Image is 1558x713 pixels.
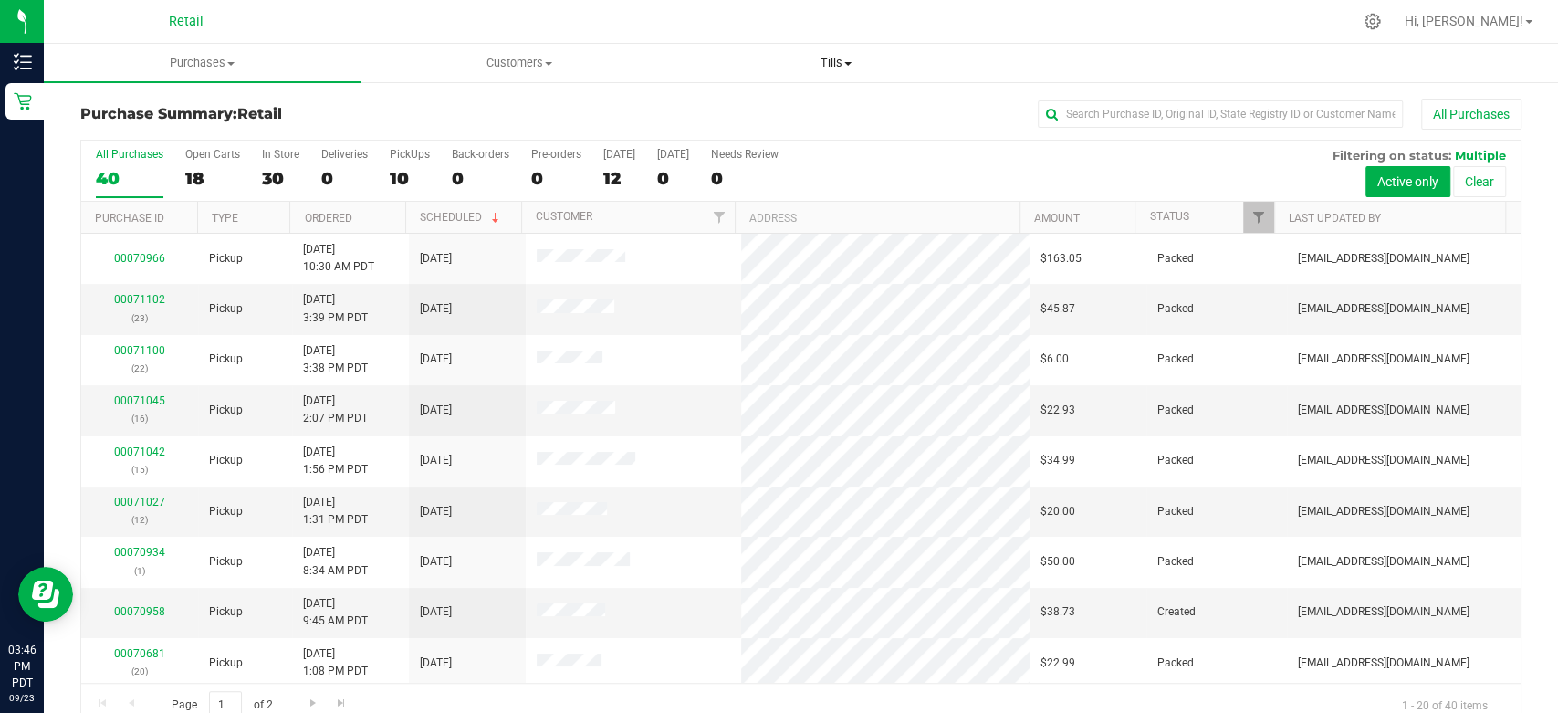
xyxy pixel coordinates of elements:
[209,603,243,621] span: Pickup
[303,645,368,680] span: [DATE] 1:08 PM PDT
[1455,148,1506,163] span: Multiple
[1157,452,1194,469] span: Packed
[185,148,240,161] div: Open Carts
[92,360,187,377] p: (22)
[657,148,689,161] div: [DATE]
[212,212,238,225] a: Type
[1298,603,1469,621] span: [EMAIL_ADDRESS][DOMAIN_NAME]
[1157,553,1194,571] span: Packed
[92,511,187,529] p: (12)
[321,168,368,189] div: 0
[169,14,204,29] span: Retail
[321,148,368,161] div: Deliveries
[1333,148,1451,163] span: Filtering on status:
[80,106,560,122] h3: Purchase Summary:
[18,567,73,622] iframe: Resource center
[237,105,282,122] span: Retail
[361,44,677,82] a: Customers
[303,544,368,579] span: [DATE] 8:34 AM PDT
[303,393,368,427] span: [DATE] 2:07 PM PDT
[114,446,165,458] a: 00071042
[114,252,165,265] a: 00070966
[1298,250,1469,267] span: [EMAIL_ADDRESS][DOMAIN_NAME]
[1034,212,1080,225] a: Amount
[114,293,165,306] a: 00071102
[92,410,187,427] p: (16)
[1298,402,1469,419] span: [EMAIL_ADDRESS][DOMAIN_NAME]
[452,148,509,161] div: Back-orders
[1040,300,1075,318] span: $45.87
[1157,351,1194,368] span: Packed
[420,553,452,571] span: [DATE]
[420,603,452,621] span: [DATE]
[420,452,452,469] span: [DATE]
[8,642,36,691] p: 03:46 PM PDT
[209,250,243,267] span: Pickup
[390,148,430,161] div: PickUps
[1289,212,1381,225] a: Last Updated By
[96,148,163,161] div: All Purchases
[657,168,689,189] div: 0
[209,402,243,419] span: Pickup
[1157,402,1194,419] span: Packed
[1298,300,1469,318] span: [EMAIL_ADDRESS][DOMAIN_NAME]
[305,212,352,225] a: Ordered
[14,92,32,110] inline-svg: Retail
[95,212,164,225] a: Purchase ID
[1040,553,1075,571] span: $50.00
[1157,503,1194,520] span: Packed
[1157,655,1194,672] span: Packed
[1421,99,1521,130] button: All Purchases
[678,55,993,71] span: Tills
[536,210,592,223] a: Customer
[92,562,187,580] p: (1)
[303,342,368,377] span: [DATE] 3:38 PM PDT
[531,148,581,161] div: Pre-orders
[711,148,779,161] div: Needs Review
[603,148,635,161] div: [DATE]
[114,647,165,660] a: 00070681
[1361,13,1384,30] div: Manage settings
[1298,655,1469,672] span: [EMAIL_ADDRESS][DOMAIN_NAME]
[303,595,368,630] span: [DATE] 9:45 AM PDT
[303,291,368,326] span: [DATE] 3:39 PM PDT
[114,546,165,559] a: 00070934
[209,503,243,520] span: Pickup
[44,44,361,82] a: Purchases
[420,250,452,267] span: [DATE]
[711,168,779,189] div: 0
[209,553,243,571] span: Pickup
[677,44,994,82] a: Tills
[92,461,187,478] p: (15)
[1298,452,1469,469] span: [EMAIL_ADDRESS][DOMAIN_NAME]
[452,168,509,189] div: 0
[92,663,187,680] p: (20)
[420,300,452,318] span: [DATE]
[1040,603,1075,621] span: $38.73
[1157,300,1194,318] span: Packed
[209,300,243,318] span: Pickup
[1298,503,1469,520] span: [EMAIL_ADDRESS][DOMAIN_NAME]
[114,605,165,618] a: 00070958
[1243,202,1273,233] a: Filter
[603,168,635,189] div: 12
[209,351,243,368] span: Pickup
[44,55,361,71] span: Purchases
[114,394,165,407] a: 00071045
[209,655,243,672] span: Pickup
[735,202,1019,234] th: Address
[303,494,368,529] span: [DATE] 1:31 PM PDT
[1040,351,1069,368] span: $6.00
[1298,351,1469,368] span: [EMAIL_ADDRESS][DOMAIN_NAME]
[1157,250,1194,267] span: Packed
[303,241,374,276] span: [DATE] 10:30 AM PDT
[420,402,452,419] span: [DATE]
[390,168,430,189] div: 10
[1038,100,1403,128] input: Search Purchase ID, Original ID, State Registry ID or Customer Name...
[1157,603,1196,621] span: Created
[420,655,452,672] span: [DATE]
[8,691,36,705] p: 09/23
[420,351,452,368] span: [DATE]
[209,452,243,469] span: Pickup
[1298,553,1469,571] span: [EMAIL_ADDRESS][DOMAIN_NAME]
